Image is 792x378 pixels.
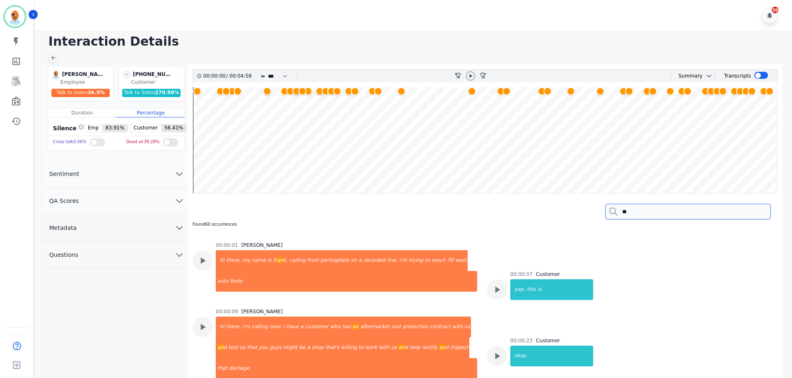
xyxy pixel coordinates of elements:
[324,337,340,358] div: that's
[174,223,184,233] svg: chevron down
[536,337,560,344] div: Customer
[409,337,421,358] div: help
[43,170,86,178] span: Sentiment
[408,250,424,271] div: trying
[390,337,398,358] div: us
[43,197,86,205] span: QA Scores
[391,317,402,337] div: rust
[672,70,703,82] div: Summary
[51,124,84,132] div: Silence
[62,70,104,79] div: [PERSON_NAME]
[362,250,386,271] div: recorded
[174,250,184,260] svg: chevron down
[203,70,254,82] div: /
[43,241,188,268] button: Questions chevron down
[299,317,304,337] div: a
[298,337,306,358] div: be
[155,90,179,95] span: 270.98 %
[360,317,391,337] div: aftermarket
[311,337,325,358] div: shop
[511,279,526,300] div: yep,
[241,317,251,337] div: i'm
[60,79,111,85] div: Employee
[386,250,398,271] div: line.
[510,271,533,278] div: 00:00:07
[526,279,537,300] div: this
[251,317,269,337] div: calling
[239,337,246,358] div: us
[130,124,161,132] span: Customer
[48,34,784,49] h1: Interaction Details
[53,136,87,148] div: Cross talk 0.06 %
[217,317,225,337] div: hi
[87,90,105,95] span: 36.9 %
[283,317,285,337] div: i
[174,196,184,206] svg: chevron down
[536,271,560,278] div: Customer
[85,124,102,132] span: Emp
[43,215,188,241] button: Metadata chevron down
[307,250,320,271] div: from
[241,242,283,249] div: [PERSON_NAME]
[269,317,283,337] div: over.
[229,271,477,292] div: body.
[174,169,184,179] svg: chevron down
[537,279,593,300] div: is
[289,250,307,271] div: calling
[340,337,357,358] div: willing
[286,317,299,337] div: have
[353,324,359,329] mark: an
[228,70,251,82] div: 00:04:58
[365,337,378,358] div: work
[421,337,439,358] div: rectify
[161,124,187,132] span: 56.41 %
[48,108,116,117] div: Duration
[703,73,712,79] button: chevron down
[424,250,431,271] div: to
[267,250,273,271] div: is
[398,337,409,358] div: d
[251,250,267,271] div: name
[258,337,269,358] div: you
[241,250,251,271] div: my
[273,250,289,271] div: fr k,
[133,70,174,79] div: [PHONE_NUMBER]
[277,257,283,263] mark: an
[217,250,225,271] div: hi
[102,124,128,132] span: 83.91 %
[329,317,341,337] div: who
[431,250,447,271] div: reach
[772,7,778,13] div: 36
[451,317,463,337] div: with
[43,188,188,215] button: QA Scores chevron down
[511,346,593,366] div: okay.
[350,250,358,271] div: on
[227,337,239,358] div: told
[225,317,242,337] div: there,
[706,73,712,79] svg: chevron down
[306,337,311,358] div: a
[217,337,228,358] div: d
[402,317,429,337] div: protection
[510,337,533,344] div: 00:00:23
[43,161,188,188] button: Sentiment chevron down
[5,7,25,27] img: Bordered avatar
[122,89,181,97] div: Talk to listen
[225,250,242,271] div: there,
[217,344,224,350] mark: an
[429,317,452,337] div: contract
[51,89,110,97] div: Talk to listen
[217,271,229,292] div: auto
[216,308,238,315] div: 00:00:09
[438,337,449,358] div: d
[454,250,468,271] div: west
[320,250,350,271] div: permaplate
[724,70,751,82] div: Transcripts
[43,224,83,232] span: Metadata
[464,317,471,337] div: us
[439,344,445,350] mark: an
[358,337,365,358] div: to
[122,70,131,79] span: -
[116,108,185,117] div: Percentage
[269,337,283,358] div: guys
